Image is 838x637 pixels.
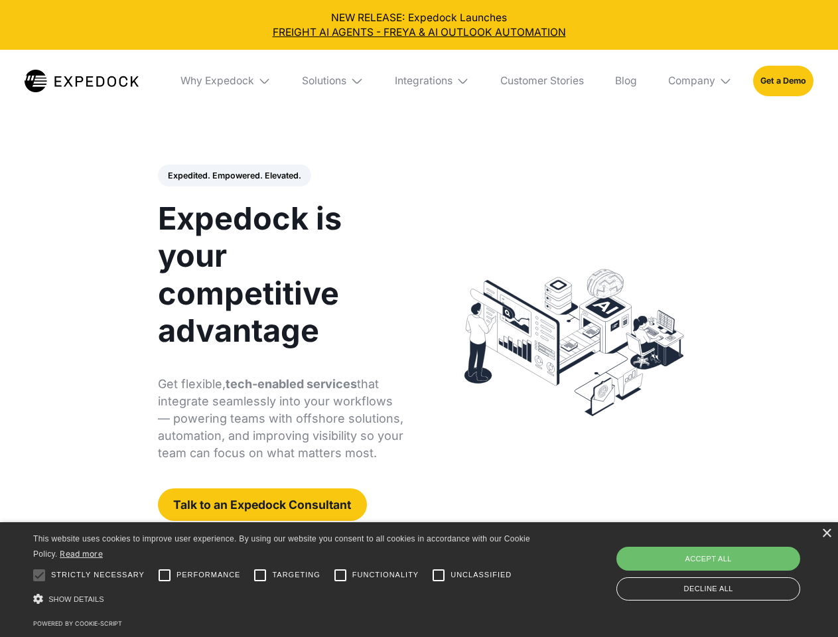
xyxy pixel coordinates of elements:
a: Powered by cookie-script [33,620,122,627]
span: Targeting [272,569,320,581]
p: Get flexible, that integrate seamlessly into your workflows — powering teams with offshore soluti... [158,376,404,462]
iframe: Chat Widget [617,494,838,637]
strong: tech-enabled services [226,377,357,391]
span: Functionality [352,569,419,581]
div: Why Expedock [180,74,254,88]
a: Talk to an Expedock Consultant [158,488,367,521]
div: Company [668,74,715,88]
div: Solutions [302,74,346,88]
div: NEW RELEASE: Expedock Launches [11,11,828,40]
div: Why Expedock [170,50,281,112]
span: Show details [48,595,104,603]
a: Customer Stories [490,50,594,112]
span: Strictly necessary [51,569,145,581]
span: Performance [176,569,241,581]
div: Integrations [384,50,480,112]
span: This website uses cookies to improve user experience. By using our website you consent to all coo... [33,534,530,559]
div: Integrations [395,74,453,88]
div: Company [658,50,742,112]
h1: Expedock is your competitive advantage [158,200,404,349]
a: FREIGHT AI AGENTS - FREYA & AI OUTLOOK AUTOMATION [11,25,828,40]
a: Blog [604,50,647,112]
span: Unclassified [451,569,512,581]
a: Read more [60,549,103,559]
div: Show details [33,591,535,608]
a: Get a Demo [753,66,813,96]
div: Solutions [292,50,374,112]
